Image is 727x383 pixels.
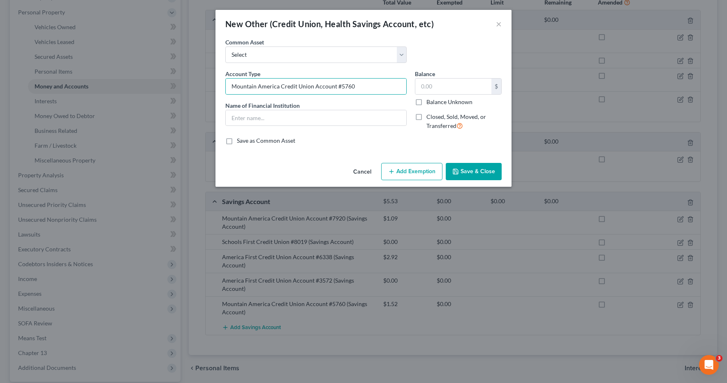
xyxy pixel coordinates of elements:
label: Balance [415,70,435,78]
input: Credit Union, HSA, etc [226,79,406,94]
div: $ [491,79,501,94]
button: Cancel [347,164,378,180]
label: Account Type [225,70,260,78]
span: Name of Financial Institution [225,102,300,109]
div: New Other (Credit Union, Health Savings Account, etc) [225,18,434,30]
input: 0.00 [415,79,491,94]
button: × [496,19,502,29]
input: Enter name... [226,110,406,126]
label: Balance Unknown [426,98,472,106]
iframe: Intercom live chat [699,355,719,375]
span: Closed, Sold, Moved, or Transferred [426,113,486,129]
label: Save as Common Asset [237,137,295,145]
button: Save & Close [446,163,502,180]
span: 3 [716,355,722,362]
label: Common Asset [225,38,264,46]
button: Add Exemption [381,163,442,180]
